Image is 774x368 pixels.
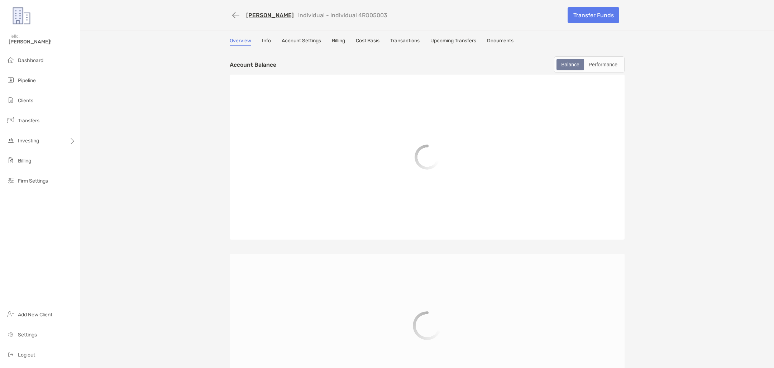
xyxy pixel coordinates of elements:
[6,330,15,339] img: settings icon
[6,310,15,319] img: add_new_client icon
[6,136,15,145] img: investing icon
[356,38,379,46] a: Cost Basis
[430,38,476,46] a: Upcoming Transfers
[18,158,31,164] span: Billing
[390,38,420,46] a: Transactions
[568,7,619,23] a: Transfer Funds
[554,56,625,73] div: segmented control
[6,176,15,185] img: firm-settings icon
[9,3,34,29] img: Zoe Logo
[282,38,321,46] a: Account Settings
[18,118,39,124] span: Transfers
[18,332,37,338] span: Settings
[230,38,251,46] a: Overview
[18,178,48,184] span: Firm Settings
[262,38,271,46] a: Info
[332,38,345,46] a: Billing
[6,116,15,124] img: transfers icon
[18,57,43,63] span: Dashboard
[6,76,15,84] img: pipeline icon
[6,350,15,359] img: logout icon
[246,12,294,19] a: [PERSON_NAME]
[18,77,36,84] span: Pipeline
[6,96,15,104] img: clients icon
[487,38,513,46] a: Documents
[6,156,15,165] img: billing icon
[18,352,35,358] span: Log out
[9,39,76,45] span: [PERSON_NAME]!
[230,60,276,69] p: Account Balance
[585,60,621,70] div: Performance
[557,60,583,70] div: Balance
[18,98,33,104] span: Clients
[6,56,15,64] img: dashboard icon
[298,12,387,19] p: Individual - Individual 4RO05003
[18,312,52,318] span: Add New Client
[18,138,39,144] span: Investing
